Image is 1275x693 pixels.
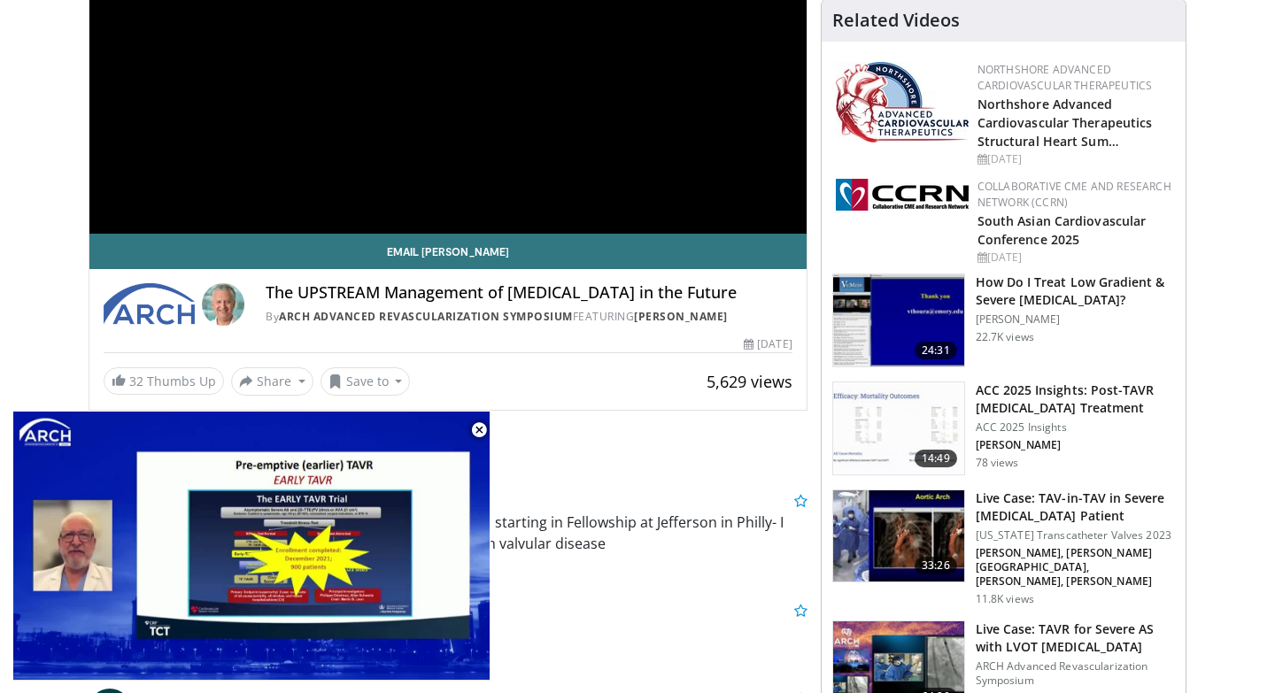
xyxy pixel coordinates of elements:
[836,179,969,211] img: a04ee3ba-8487-4636-b0fb-5e8d268f3737.png.150x105_q85_autocrop_double_scale_upscale_version-0.2.png
[707,371,792,392] span: 5,629 views
[634,309,728,324] a: [PERSON_NAME]
[104,283,195,326] img: ARCH Advanced Revascularization Symposium
[976,420,1175,435] p: ACC 2025 Insights
[833,382,964,474] img: 65ab7ad1-72f7-43dd-9b4f-f9d2742dc497.150x105_q85_crop-smart_upscale.jpg
[977,212,1147,248] a: South Asian Cardiovascular Conference 2025
[129,373,143,389] span: 32
[202,283,244,326] img: Avatar
[832,10,960,31] h4: Related Videos
[977,62,1153,93] a: NorthShore Advanced Cardiovascular Therapeutics
[977,250,1171,266] div: [DATE]
[266,283,792,303] h4: The UPSTREAM Management of [MEDICAL_DATA] in the Future
[976,592,1034,606] p: 11.8K views
[89,234,807,269] a: Email [PERSON_NAME]
[744,336,792,352] div: [DATE]
[976,456,1019,470] p: 78 views
[832,489,1175,606] a: 33:26 Live Case: TAV-in-TAV in Severe [MEDICAL_DATA] Patient [US_STATE] Transcatheter Valves 2023...
[976,489,1175,525] h3: Live Case: TAV-in-TAV in Severe [MEDICAL_DATA] Patient
[976,273,1175,309] h3: How Do I Treat Low Gradient & Severe [MEDICAL_DATA]?
[915,342,957,359] span: 24:31
[231,367,313,396] button: Share
[976,330,1034,344] p: 22.7K views
[915,450,957,467] span: 14:49
[279,309,573,324] a: ARCH Advanced Revascularization Symposium
[266,309,792,325] div: By FEATURING
[976,546,1175,589] p: [PERSON_NAME], [PERSON_NAME][GEOGRAPHIC_DATA], [PERSON_NAME], [PERSON_NAME]
[833,274,964,366] img: tyLS_krZ8-0sGT9n4xMDoxOjB1O8AjAz.150x105_q85_crop-smart_upscale.jpg
[976,312,1175,327] p: [PERSON_NAME]
[976,381,1175,417] h3: ACC 2025 Insights: Post-TAVR [MEDICAL_DATA] Treatment
[976,659,1175,688] p: ARCH Advanced Revascularization Symposium
[836,62,969,142] img: 45d48ad7-5dc9-4e2c-badc-8ed7b7f471c1.jpg.150x105_q85_autocrop_double_scale_upscale_version-0.2.jpg
[833,490,964,582] img: ea44c231-6f00-4b4a-b1de-0511126839cd.150x105_q85_crop-smart_upscale.jpg
[977,179,1171,210] a: Collaborative CME and Research Network (CCRN)
[104,367,224,395] a: 32 Thumbs Up
[977,151,1171,167] div: [DATE]
[832,381,1175,475] a: 14:49 ACC 2025 Insights: Post-TAVR [MEDICAL_DATA] Treatment ACC 2025 Insights [PERSON_NAME] 78 views
[12,412,491,681] video-js: Video Player
[832,273,1175,367] a: 24:31 How Do I Treat Low Gradient & Severe [MEDICAL_DATA]? [PERSON_NAME] 22.7K views
[461,412,497,449] button: Close
[321,367,411,396] button: Save to
[976,528,1175,543] p: [US_STATE] Transcatheter Valves 2023
[976,438,1175,452] p: [PERSON_NAME]
[977,96,1153,150] a: Northshore Advanced Cardiovascular Therapeutics Structural Heart Sum…
[915,557,957,574] span: 33:26
[976,620,1175,656] h3: Live Case: TAVR for Severe AS with LVOT [MEDICAL_DATA]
